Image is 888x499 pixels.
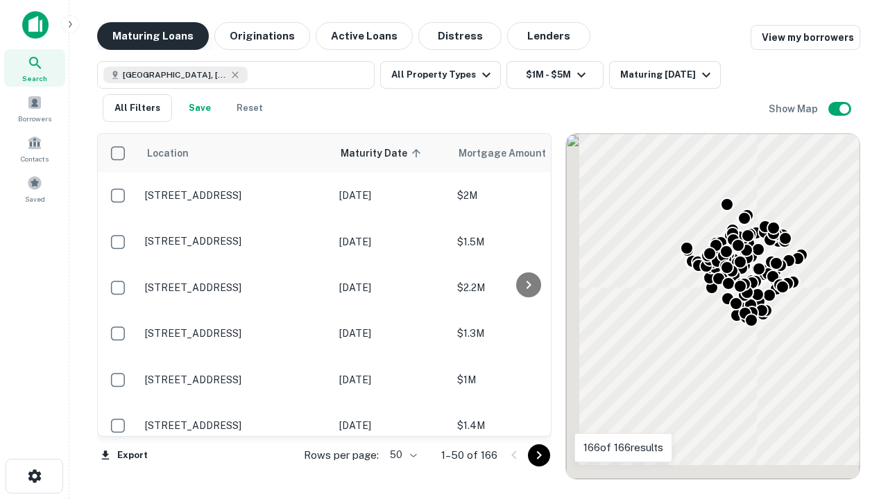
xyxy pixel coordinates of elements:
th: Location [138,134,332,173]
p: [DATE] [339,188,443,203]
p: $1.3M [457,326,596,341]
button: Originations [214,22,310,50]
button: $1M - $5M [506,61,604,89]
p: $1.5M [457,234,596,249]
span: Location [146,145,189,161]
p: [DATE] [339,234,443,249]
span: Mortgage Amount [459,145,564,161]
div: 0 0 [566,134,860,479]
span: Saved [25,193,45,204]
iframe: Chat Widget [819,388,888,455]
div: Maturing [DATE] [620,67,715,83]
button: Distress [418,22,502,50]
button: Lenders [507,22,590,50]
p: 166 of 166 results [583,439,663,456]
button: All Property Types [380,61,501,89]
button: Maturing Loans [97,22,209,50]
img: capitalize-icon.png [22,11,49,39]
p: [DATE] [339,372,443,387]
span: Maturity Date [341,145,425,161]
p: $1M [457,372,596,387]
a: Saved [4,170,65,207]
button: Go to next page [528,444,550,466]
p: [STREET_ADDRESS] [145,235,325,247]
div: 50 [384,445,419,465]
p: $1.4M [457,418,596,433]
button: Active Loans [316,22,413,50]
a: Search [4,49,65,87]
a: View my borrowers [751,25,860,50]
a: Borrowers [4,89,65,127]
p: [STREET_ADDRESS] [145,327,325,340]
p: [STREET_ADDRESS] [145,419,325,432]
p: Rows per page: [304,447,379,464]
h6: Show Map [769,101,820,116]
p: [DATE] [339,418,443,433]
span: Borrowers [18,113,51,124]
p: [DATE] [339,326,443,341]
th: Maturity Date [332,134,450,173]
span: [GEOGRAPHIC_DATA], [GEOGRAPHIC_DATA], [GEOGRAPHIC_DATA] [123,69,227,81]
p: [STREET_ADDRESS] [145,189,325,202]
p: $2.2M [457,280,596,295]
span: Search [22,73,47,84]
a: Contacts [4,130,65,167]
button: [GEOGRAPHIC_DATA], [GEOGRAPHIC_DATA], [GEOGRAPHIC_DATA] [97,61,375,89]
button: All Filters [103,94,172,122]
button: Maturing [DATE] [609,61,721,89]
p: $2M [457,188,596,203]
th: Mortgage Amount [450,134,603,173]
p: 1–50 of 166 [441,447,497,464]
button: Export [97,445,151,466]
p: [STREET_ADDRESS] [145,281,325,294]
p: [STREET_ADDRESS] [145,374,325,386]
span: Contacts [21,153,49,164]
button: Reset [228,94,272,122]
button: Save your search to get updates of matches that match your search criteria. [178,94,222,122]
p: [DATE] [339,280,443,295]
